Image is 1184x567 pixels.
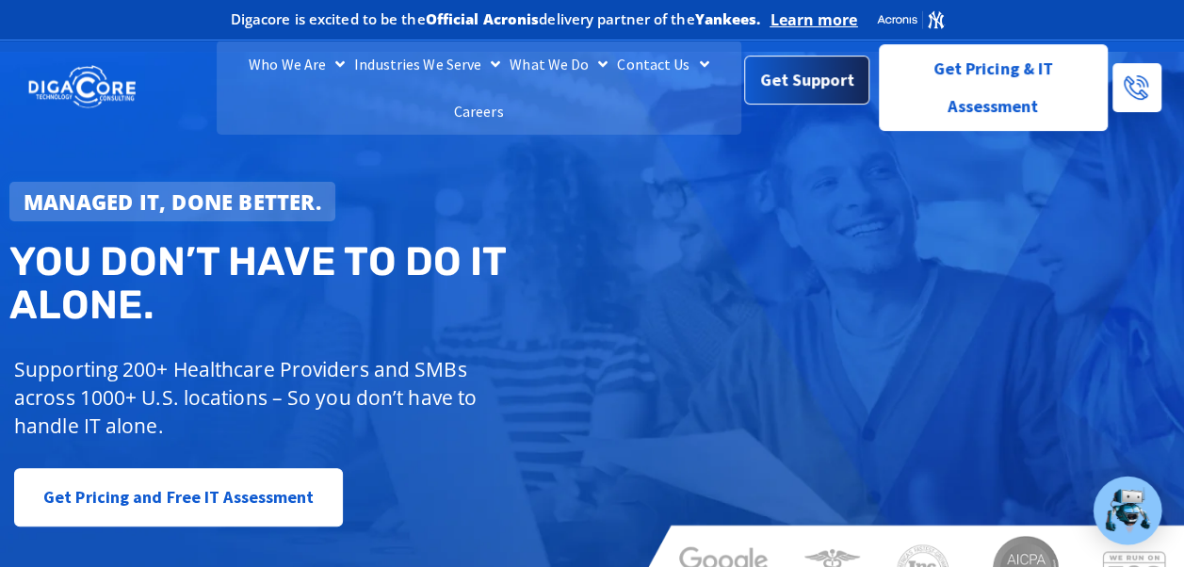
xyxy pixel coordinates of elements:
a: Get Pricing & IT Assessment [879,44,1108,131]
img: Acronis [876,9,946,30]
a: Get Pricing and Free IT Assessment [14,468,343,526]
nav: Menu [217,40,741,135]
h2: You don’t have to do IT alone. [9,240,605,327]
span: Get Pricing & IT Assessment [894,50,1093,125]
strong: Managed IT, done better. [24,187,321,216]
span: Get Support [760,61,854,99]
a: Industries We Serve [349,40,505,88]
a: What We Do [505,40,612,88]
h2: Digacore is excited to be the delivery partner of the [231,12,761,26]
a: Get Support [744,56,869,105]
b: Yankees. [695,9,761,28]
a: Contact Us [612,40,713,88]
a: Careers [449,88,509,135]
a: Learn more [770,10,857,29]
b: Official Acronis [426,9,540,28]
a: Managed IT, done better. [9,182,335,221]
a: Who We Are [244,40,349,88]
span: Get Pricing and Free IT Assessment [43,478,314,516]
img: DigaCore Technology Consulting [28,64,136,110]
p: Supporting 200+ Healthcare Providers and SMBs across 1000+ U.S. locations – So you don’t have to ... [14,355,497,440]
